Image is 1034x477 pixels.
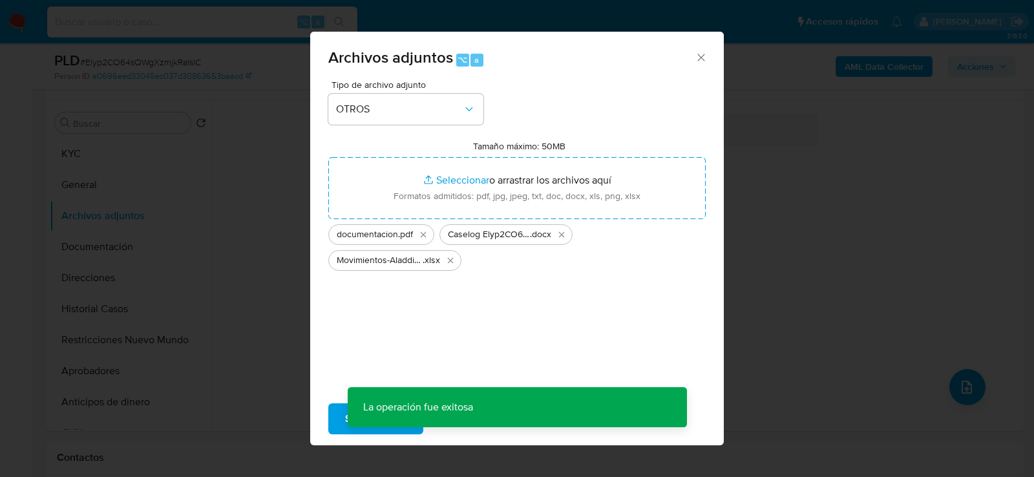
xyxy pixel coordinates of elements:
[473,140,565,152] label: Tamaño máximo: 50MB
[443,253,458,268] button: Eliminar Movimientos-Aladdin-v10_3.xlsx
[445,405,487,433] span: Cancelar
[328,46,453,69] span: Archivos adjuntos
[348,387,489,427] p: La operación fue exitosa
[328,219,706,271] ul: Archivos seleccionados
[328,94,483,125] button: OTROS
[337,228,398,241] span: documentacion
[345,405,406,433] span: Subir archivo
[458,54,467,66] span: ⌥
[328,403,423,434] button: Subir archivo
[398,228,413,241] span: .pdf
[530,228,551,241] span: .docx
[554,227,569,242] button: Eliminar Caselog Elyp2CO64sQWgXzmjkRaIslC_2025_09_18_02_00_52.docx
[474,54,479,66] span: a
[332,80,487,89] span: Tipo de archivo adjunto
[423,254,440,267] span: .xlsx
[337,254,423,267] span: Movimientos-Aladdin-v10_3
[336,103,463,116] span: OTROS
[416,227,431,242] button: Eliminar documentacion.pdf
[695,51,706,63] button: Cerrar
[448,228,530,241] span: Caselog Elyp2CO64sQWgXzmjkRaIslC_2025_09_18_02_00_52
